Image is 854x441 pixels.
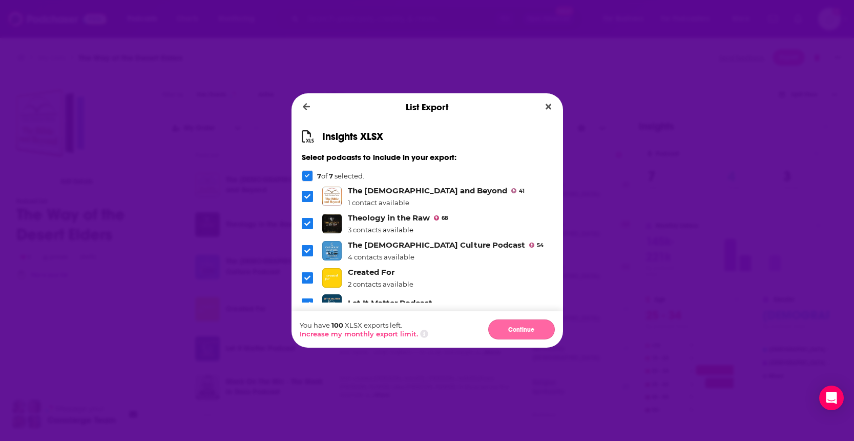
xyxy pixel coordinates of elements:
[300,330,418,338] button: Increase my monthly export limit.
[529,243,544,248] a: 54
[322,214,342,233] img: Theology in the Raw
[537,244,544,248] span: 54
[322,268,342,288] img: Created For
[819,386,844,410] div: Open Intercom Messenger
[348,213,430,223] a: Theology in the Raw
[488,319,555,339] button: Continue
[348,226,448,234] div: 3 contacts available
[442,216,448,221] span: 68
[348,198,525,207] div: 1 contact available
[322,241,342,260] img: The Catholic Culture Podcast
[329,172,333,180] span: 7
[348,280,413,288] div: 2 contacts available
[541,101,555,113] button: Close
[519,189,525,193] span: 41
[291,93,563,121] div: List Export
[511,188,525,193] a: 41
[317,172,364,180] p: of selected.
[322,187,342,206] img: The Bible and Beyond
[317,172,321,180] span: 7
[348,298,432,308] a: Let It Matter Podcast
[348,253,544,261] div: 4 contacts available
[322,130,383,143] h1: Insights XLSX
[331,321,343,329] span: 100
[434,215,448,221] a: 68
[348,267,394,277] a: Created For
[300,321,428,329] p: You have XLSX exports left.
[348,240,525,250] a: The Catholic Culture Podcast
[322,294,342,314] img: Let It Matter Podcast
[348,186,507,195] a: The Bible and Beyond
[302,152,553,162] h3: Select podcasts to include in your export:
